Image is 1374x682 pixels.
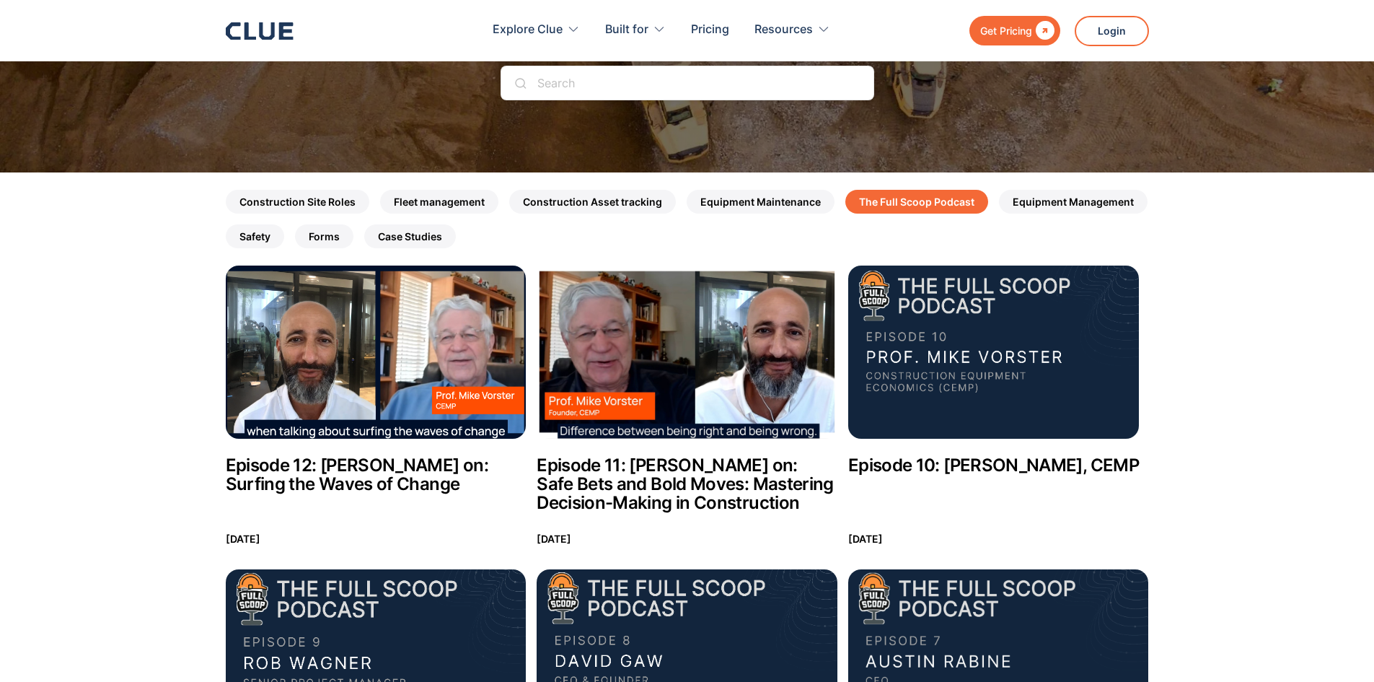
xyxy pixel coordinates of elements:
[226,224,284,248] a: Safety
[537,456,837,512] h2: Episode 11: [PERSON_NAME] on: Safe Bets and Bold Moves: Mastering Decision-Making in Construction
[969,16,1060,45] a: Get Pricing
[537,266,837,439] img: Episode 11: Prof. Mike Vorster on: Safe Bets and Bold Moves: Mastering Decision-Making in Constru...
[364,224,456,248] a: Case Studies
[509,190,676,214] a: Construction Asset tracking
[687,190,834,214] a: Equipment Maintenance
[848,266,1139,439] img: Episode 10: Professor Mike Vorster, CEMP
[605,7,666,53] div: Built for
[226,456,527,494] h2: Episode 12: [PERSON_NAME] on: Surfing the Waves of Change
[845,190,988,214] a: The Full Scoop Podcast
[691,7,729,53] a: Pricing
[226,190,369,214] a: Construction Site Roles
[605,7,648,53] div: Built for
[848,456,1139,475] h2: Episode 10: [PERSON_NAME], CEMP
[980,22,1032,40] div: Get Pricing
[226,530,260,548] p: [DATE]
[380,190,498,214] a: Fleet management
[501,66,874,115] form: Search
[537,266,837,548] a: Episode 11: Prof. Mike Vorster on: Safe Bets and Bold Moves: Mastering Decision-Making in Constru...
[226,266,527,548] a: Episode 12: Prof. Mike Vorster on: Surfing the Waves of ChangeEpisode 12: [PERSON_NAME] on: Surfi...
[295,224,353,248] a: Forms
[226,266,527,439] img: Episode 12: Prof. Mike Vorster on: Surfing the Waves of Change
[754,7,813,53] div: Resources
[515,77,527,89] img: search icon
[848,266,1149,548] a: Episode 10: Professor Mike Vorster, CEMPEpisode 10: [PERSON_NAME], CEMP[DATE]
[501,66,874,100] input: Search
[493,7,563,53] div: Explore Clue
[537,530,571,548] p: [DATE]
[1032,22,1054,40] div: 
[999,190,1148,214] a: Equipment Management
[754,7,830,53] div: Resources
[493,7,580,53] div: Explore Clue
[848,530,883,548] p: [DATE]
[1075,16,1149,46] a: Login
